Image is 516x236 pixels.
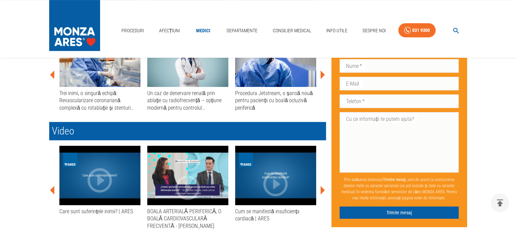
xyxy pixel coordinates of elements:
div: Cum se manifestă insuficiența cardiacă | ARES [235,146,316,205]
a: Medici [192,24,214,38]
button: BOALA ARTERIALĂ PERIFERICĂ, O BOALĂ CARDIOVASCULARĂ FRECVENTĂ - [PERSON_NAME] [147,146,228,232]
a: Afecțiuni [156,24,183,38]
a: Procedura Jetstream, o șansă nouă pentru pacienții cu boală ocluzivă periferică [235,33,316,111]
button: Care sunt suferințele inimii? | ARES [59,146,140,218]
a: Trei inimi, o singură echipă: Revascularizare coronariană complexă cu rotablație și stenturi mult... [59,33,140,111]
h2: Video [49,122,326,140]
button: Cum se manifestă insuficiența cardiacă | ARES [235,146,316,225]
div: Care sunt suferințele inimii? | ARES [59,208,140,215]
p: Prin apăsarea butonului , sunt de acord cu prelucrarea datelor mele cu caracter personal (ce pot ... [340,174,459,204]
a: Info Utile [324,24,350,38]
b: Trimite mesaj [383,177,406,182]
div: BOALA ARTERIALĂ PERIFERICĂ, O BOALĂ CARDIOVASCULARĂ FRECVENTĂ - DR. NICOLAE CÂRSTEA [147,146,228,205]
a: Departamente [224,24,260,38]
a: Consilier Medical [270,24,314,38]
img: Trei inimi, o singură echipă: Revascularizare coronariană complexă cu rotablație și stenturi mult... [59,33,140,87]
div: Trei inimi, o singură echipă: Revascularizare coronariană complexă cu rotablație și stenturi mult... [59,90,140,111]
a: 031 9300 [398,23,436,38]
button: delete [491,194,509,212]
div: Un caz de denervare renală prin ablație cu radiofrecvență – opțiune modernă pentru controlul hipe... [147,90,228,111]
div: 031 9300 [412,26,430,35]
div: BOALA ARTERIALĂ PERIFERICĂ, O BOALĂ CARDIOVASCULARĂ FRECVENTĂ - [PERSON_NAME] [147,208,228,230]
button: Trimite mesaj [340,206,459,219]
div: Cum se manifestă insuficiența cardiacă | ARES [235,208,316,222]
a: Despre Noi [360,24,388,38]
a: Un caz de denervare renală prin ablație cu radiofrecvență – opțiune modernă pentru controlul hipe... [147,33,228,111]
div: Procedura Jetstream, o șansă nouă pentru pacienții cu boală ocluzivă periferică [235,90,316,111]
a: Proceduri [119,24,147,38]
img: Un caz de denervare renală prin ablație cu radiofrecvență – opțiune modernă pentru controlul hipe... [147,33,228,87]
div: Care sunt suferințele inimii? | ARES [59,146,140,205]
img: Procedura Jetstream, o șansă nouă pentru pacienții cu boală ocluzivă periferică [235,33,316,87]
